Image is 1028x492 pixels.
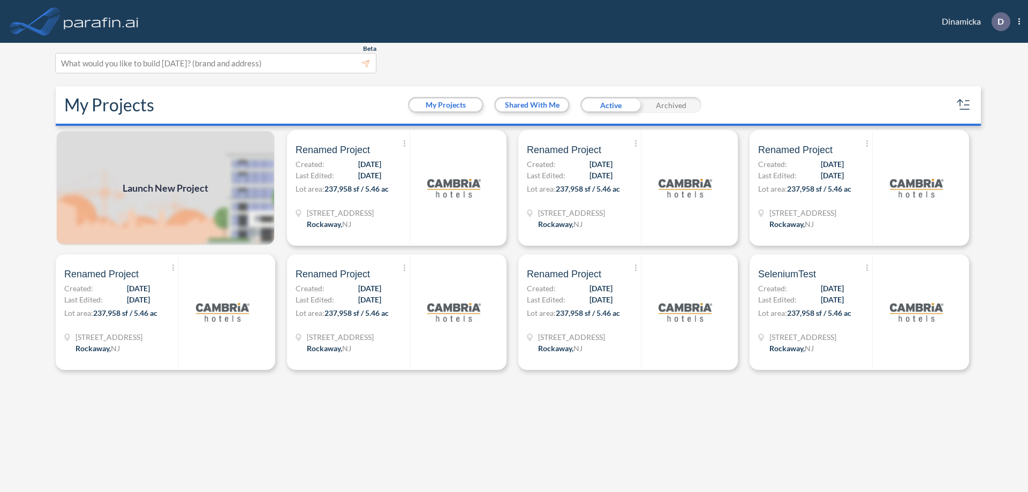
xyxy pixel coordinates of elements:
[307,218,351,230] div: Rockaway, NJ
[821,158,844,170] span: [DATE]
[527,268,601,281] span: Renamed Project
[527,170,565,181] span: Last Edited:
[56,130,275,246] img: add
[805,219,814,229] span: NJ
[955,96,972,113] button: sort
[111,344,120,353] span: NJ
[659,285,712,339] img: logo
[75,343,120,354] div: Rockaway, NJ
[342,344,351,353] span: NJ
[342,219,351,229] span: NJ
[307,343,351,354] div: Rockaway, NJ
[324,308,389,317] span: 237,958 sf / 5.46 ac
[75,331,142,343] span: 321 Mt Hope Ave
[358,158,381,170] span: [DATE]
[769,207,836,218] span: 321 Mt Hope Ave
[758,143,833,156] span: Renamed Project
[427,285,481,339] img: logo
[890,161,943,215] img: logo
[123,181,208,195] span: Launch New Project
[769,331,836,343] span: 321 Mt Hope Ave
[769,218,814,230] div: Rockaway, NJ
[659,161,712,215] img: logo
[787,184,851,193] span: 237,958 sf / 5.46 ac
[821,170,844,181] span: [DATE]
[538,219,573,229] span: Rockaway ,
[410,99,482,111] button: My Projects
[573,219,583,229] span: NJ
[538,331,605,343] span: 321 Mt Hope Ave
[758,294,797,305] span: Last Edited:
[196,285,250,339] img: logo
[926,12,1020,31] div: Dinamicka
[589,294,613,305] span: [DATE]
[296,268,370,281] span: Renamed Project
[769,344,805,353] span: Rockaway ,
[758,158,787,170] span: Created:
[758,308,787,317] span: Lot area:
[538,218,583,230] div: Rockaway, NJ
[324,184,389,193] span: 237,958 sf / 5.46 ac
[296,143,370,156] span: Renamed Project
[358,283,381,294] span: [DATE]
[64,308,93,317] span: Lot area:
[758,184,787,193] span: Lot area:
[589,283,613,294] span: [DATE]
[556,184,620,193] span: 237,958 sf / 5.46 ac
[758,170,797,181] span: Last Edited:
[64,283,93,294] span: Created:
[296,184,324,193] span: Lot area:
[580,97,641,113] div: Active
[769,219,805,229] span: Rockaway ,
[527,158,556,170] span: Created:
[307,219,342,229] span: Rockaway ,
[64,95,154,115] h2: My Projects
[641,97,701,113] div: Archived
[127,283,150,294] span: [DATE]
[127,294,150,305] span: [DATE]
[589,158,613,170] span: [DATE]
[758,283,787,294] span: Created:
[62,11,141,32] img: logo
[307,207,374,218] span: 321 Mt Hope Ave
[296,170,334,181] span: Last Edited:
[307,331,374,343] span: 321 Mt Hope Ave
[358,294,381,305] span: [DATE]
[556,308,620,317] span: 237,958 sf / 5.46 ac
[527,143,601,156] span: Renamed Project
[769,343,814,354] div: Rockaway, NJ
[527,184,556,193] span: Lot area:
[296,158,324,170] span: Created:
[358,170,381,181] span: [DATE]
[538,207,605,218] span: 321 Mt Hope Ave
[538,344,573,353] span: Rockaway ,
[93,308,157,317] span: 237,958 sf / 5.46 ac
[805,344,814,353] span: NJ
[427,161,481,215] img: logo
[64,294,103,305] span: Last Edited:
[64,268,139,281] span: Renamed Project
[296,308,324,317] span: Lot area:
[75,344,111,353] span: Rockaway ,
[538,343,583,354] div: Rockaway, NJ
[787,308,851,317] span: 237,958 sf / 5.46 ac
[56,130,275,246] a: Launch New Project
[890,285,943,339] img: logo
[527,308,556,317] span: Lot area:
[527,294,565,305] span: Last Edited:
[363,44,376,53] span: Beta
[821,283,844,294] span: [DATE]
[527,283,556,294] span: Created:
[758,268,816,281] span: SeleniumTest
[821,294,844,305] span: [DATE]
[997,17,1004,26] p: D
[496,99,568,111] button: Shared With Me
[573,344,583,353] span: NJ
[296,294,334,305] span: Last Edited:
[296,283,324,294] span: Created:
[589,170,613,181] span: [DATE]
[307,344,342,353] span: Rockaway ,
